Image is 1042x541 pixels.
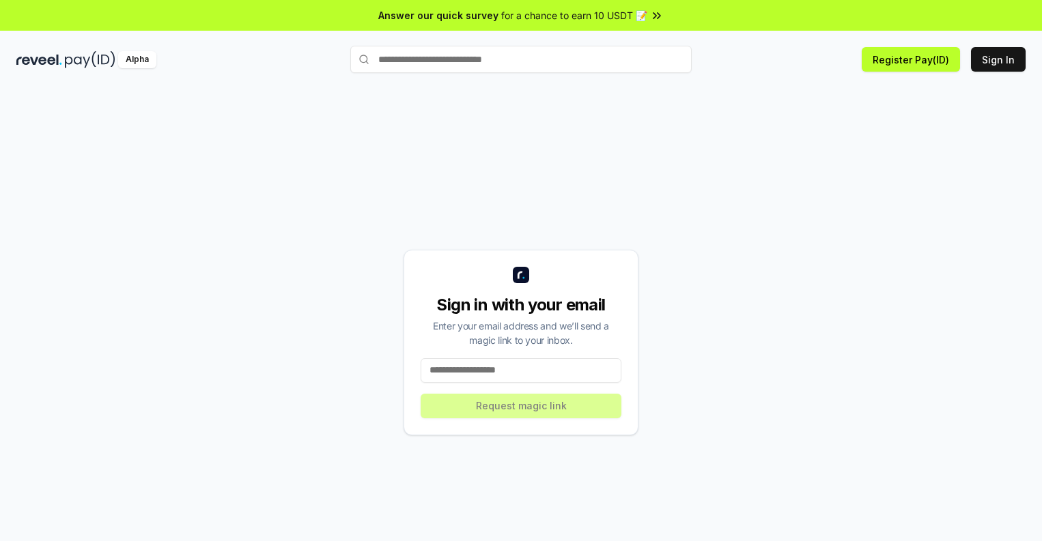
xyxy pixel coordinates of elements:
img: pay_id [65,51,115,68]
span: Answer our quick survey [378,8,498,23]
button: Register Pay(ID) [862,47,960,72]
img: reveel_dark [16,51,62,68]
div: Enter your email address and we’ll send a magic link to your inbox. [421,319,621,347]
img: logo_small [513,267,529,283]
button: Sign In [971,47,1026,72]
div: Sign in with your email [421,294,621,316]
span: for a chance to earn 10 USDT 📝 [501,8,647,23]
div: Alpha [118,51,156,68]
